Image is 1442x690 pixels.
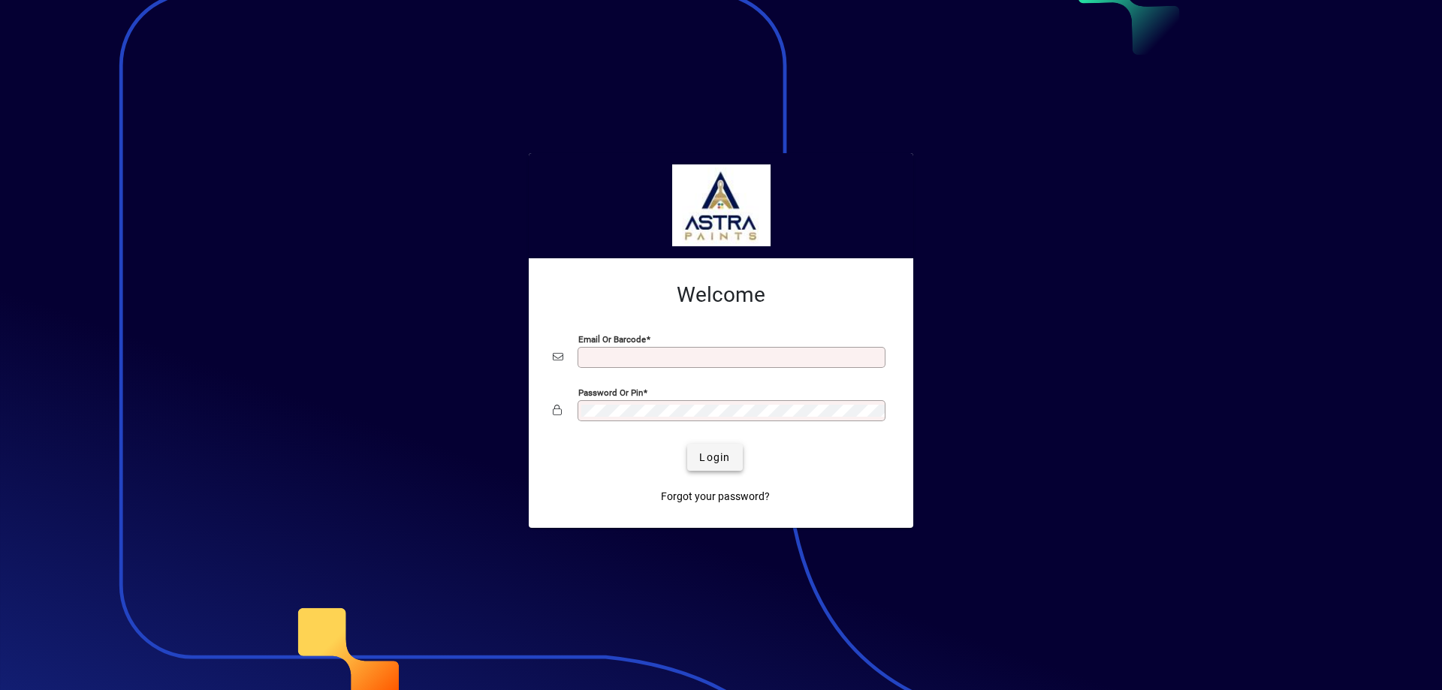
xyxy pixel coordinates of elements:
button: Login [687,444,742,471]
span: Login [699,450,730,466]
mat-label: Email or Barcode [578,334,646,345]
a: Forgot your password? [655,483,776,510]
h2: Welcome [553,282,889,308]
mat-label: Password or Pin [578,387,643,398]
span: Forgot your password? [661,489,770,505]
